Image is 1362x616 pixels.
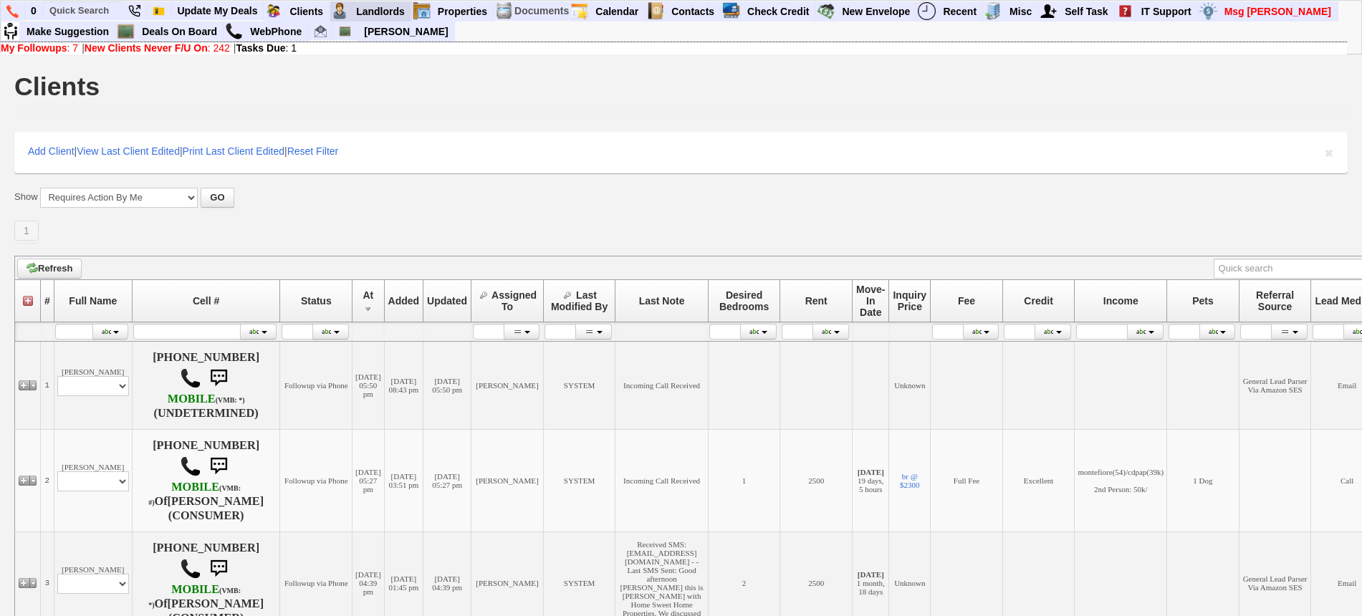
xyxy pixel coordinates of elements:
[1136,2,1198,21] a: IT Support
[1167,429,1239,531] td: 1 Dog
[148,484,241,506] font: (VMB: #)
[1,42,1347,54] div: | |
[363,289,373,301] span: At
[1103,295,1138,307] span: Income
[543,429,615,531] td: SYSTEM
[201,188,234,208] button: GO
[858,570,884,579] b: [DATE]
[204,452,233,481] img: sms.png
[6,5,19,18] img: phone.png
[1059,2,1114,21] a: Self Task
[1040,2,1058,20] img: myadd.png
[384,429,423,531] td: [DATE] 03:51 pm
[836,2,916,21] a: New Envelope
[427,295,467,307] span: Updated
[471,429,544,531] td: [PERSON_NAME]
[17,259,82,279] a: Refresh
[339,25,351,37] img: chalkboard.png
[85,42,208,54] b: New Clients Never F/U On
[41,429,54,531] td: 2
[168,495,264,508] b: [PERSON_NAME]
[148,583,241,610] b: Verizon Wireless
[135,351,277,420] h4: [PHONE_NUMBER] (UNDETERMINED)
[1002,429,1075,531] td: Excellent
[358,22,454,41] a: [PERSON_NAME]
[280,429,353,531] td: Followup via Phone
[244,22,308,41] a: WebPhone
[168,393,216,405] font: MOBILE
[236,42,297,54] a: Tasks Due: 1
[54,341,132,429] td: [PERSON_NAME]
[44,1,123,19] input: Quick Search
[423,429,471,531] td: [DATE] 05:27 pm
[225,22,243,40] img: call.png
[805,295,828,307] span: Rent
[742,2,815,21] a: Check Credit
[353,341,384,429] td: [DATE] 05:50 pm
[204,364,233,393] img: sms.png
[1,22,19,40] img: su2.jpg
[284,2,330,21] a: Clients
[14,191,38,203] label: Show
[856,284,885,318] span: Move-In Date
[171,583,219,596] font: MOBILE
[14,132,1348,173] div: | | |
[41,341,54,429] td: 1
[136,22,224,41] a: Deals On Board
[331,2,349,20] img: landlord.png
[423,341,471,429] td: [DATE] 05:50 pm
[937,2,983,21] a: Recent
[148,481,241,508] b: AT&T Wireless
[413,2,431,20] img: properties.png
[889,341,931,429] td: Unknown
[193,295,219,307] span: Cell #
[117,22,135,40] img: chalkboard.png
[204,554,233,583] img: sms.png
[77,145,180,157] a: View Last Client Edited
[41,279,54,322] th: #
[21,22,115,41] a: Make Suggestion
[128,5,140,17] img: phone22.png
[708,429,780,531] td: 1
[14,74,100,100] h1: Clients
[514,1,570,21] td: Documents
[135,439,277,522] h4: [PHONE_NUMBER] Of (CONSUMER)
[301,295,332,307] span: Status
[1,42,78,54] a: My Followups: 7
[168,597,264,610] b: [PERSON_NAME]
[264,2,282,20] img: clients.png
[615,429,708,531] td: Incoming Call Received
[171,481,219,494] font: MOBILE
[180,558,201,579] img: call.png
[615,341,708,429] td: Incoming Call Received
[216,396,245,404] font: (VMB: *)
[817,2,835,20] img: gmoney.png
[350,2,411,21] a: Landlords
[918,2,936,20] img: recent.png
[666,2,721,21] a: Contacts
[153,5,165,17] img: Bookmark.png
[491,289,537,312] span: Assigned To
[900,472,920,489] a: br @ $2300
[168,393,245,405] b: Verizon Wireless
[590,2,645,21] a: Calendar
[471,341,544,429] td: [PERSON_NAME]
[353,429,384,531] td: [DATE] 05:27 pm
[1239,341,1311,429] td: General Lead Parser Via Amazon SES
[1192,295,1214,307] span: Pets
[780,429,853,531] td: 2500
[1199,2,1217,20] img: money.png
[28,145,75,157] a: Add Client
[25,1,43,20] a: 0
[639,295,685,307] span: Last Note
[287,145,339,157] a: Reset Filter
[1256,289,1294,312] span: Referral Source
[722,2,740,20] img: creditreport.png
[646,2,664,20] img: contact.png
[69,295,117,307] span: Full Name
[570,2,588,20] img: appt_icon.png
[931,429,1003,531] td: Full Fee
[183,145,284,157] a: Print Last Client Edited
[1075,429,1167,531] td: montefiore(54)/cdpap(39k) 2nd Person: 50k/
[180,456,201,477] img: call.png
